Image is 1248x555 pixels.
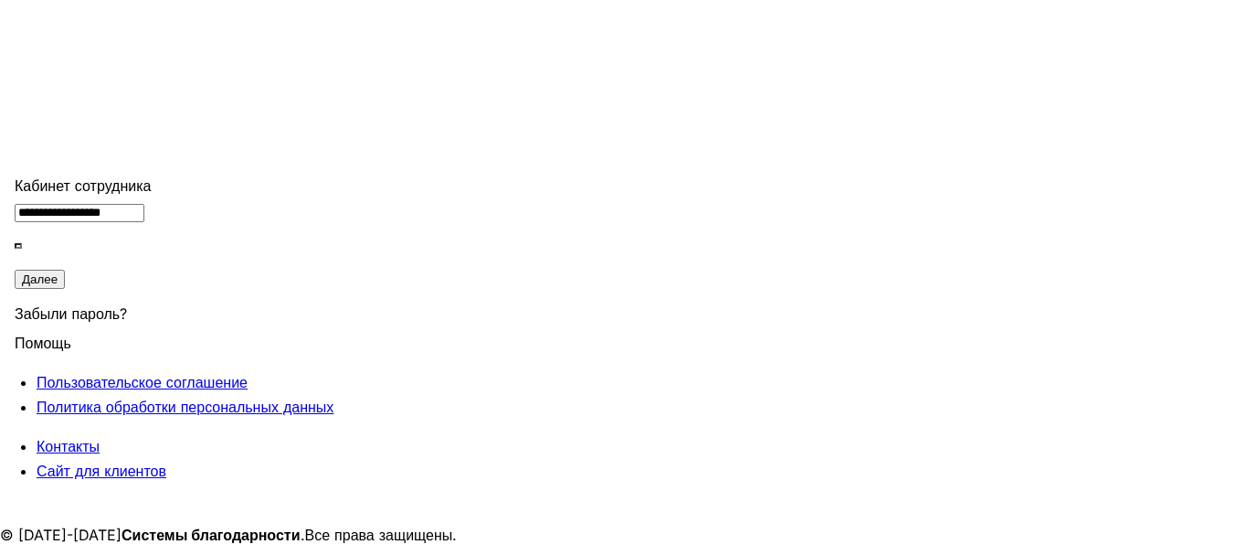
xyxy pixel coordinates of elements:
[37,462,166,480] span: Сайт для клиентов
[122,526,301,544] strong: Системы благодарности
[37,373,248,391] span: Пользовательское соглашение
[15,323,71,352] span: Помощь
[15,291,397,331] div: Забыли пароль?
[37,398,333,416] span: Политика обработки персональных данных
[305,526,458,544] span: Все права защищены.
[15,270,65,289] button: Далее
[37,437,100,455] span: Контакты
[15,174,397,198] div: Кабинет сотрудника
